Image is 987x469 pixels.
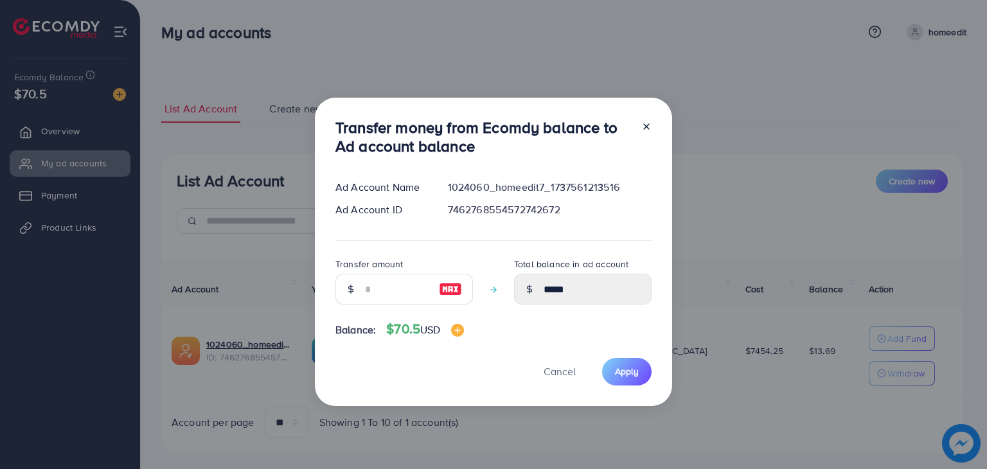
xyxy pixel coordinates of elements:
[335,323,376,337] span: Balance:
[514,258,628,270] label: Total balance in ad account
[439,281,462,297] img: image
[335,258,403,270] label: Transfer amount
[451,324,464,337] img: image
[528,358,592,385] button: Cancel
[438,180,662,195] div: 1024060_homeedit7_1737561213516
[544,364,576,378] span: Cancel
[602,358,652,385] button: Apply
[325,180,438,195] div: Ad Account Name
[438,202,662,217] div: 7462768554572742672
[420,323,440,337] span: USD
[325,202,438,217] div: Ad Account ID
[335,118,631,155] h3: Transfer money from Ecomdy balance to Ad account balance
[615,365,639,378] span: Apply
[386,321,463,337] h4: $70.5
